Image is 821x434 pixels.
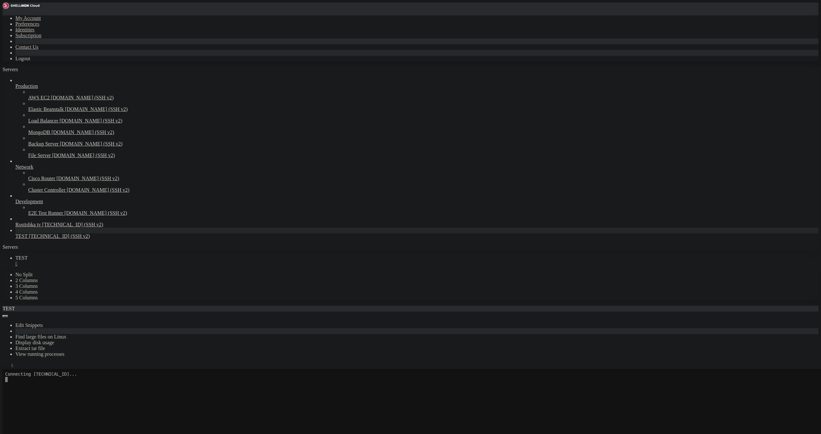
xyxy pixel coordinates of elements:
[51,129,114,135] span: [DOMAIN_NAME] (SSH v2)
[28,135,818,147] li: Backup Server [DOMAIN_NAME] (SSH v2)
[15,228,818,239] li: TEST [TECHNICAL_ID] (SSH v2)
[28,95,818,101] a: AWS EC2 [DOMAIN_NAME] (SSH v2)
[15,164,33,170] span: Network
[28,187,818,193] a: Cluster Controller [DOMAIN_NAME] (SSH v2)
[28,106,818,112] a: Elastic Beanstalk [DOMAIN_NAME] (SSH v2)
[52,153,115,158] span: [DOMAIN_NAME] (SSH v2)
[15,255,28,261] span: TEST
[15,222,41,227] span: Rostishka tv
[15,222,818,228] a: Rostishka tv [TECHNICAL_ID] (SSH v2)
[15,193,818,216] li: Development
[15,255,818,267] a: TEST
[28,141,59,146] span: Backup Server
[51,95,114,100] span: [DOMAIN_NAME] (SSH v2)
[28,153,51,158] span: File Server
[28,210,818,216] a: E2E Test Runner [DOMAIN_NAME] (SSH v2)
[15,15,41,21] a: My Account
[15,295,38,300] a: 5 Columns
[15,164,818,170] a: Network
[12,363,13,368] div: 
[15,83,818,89] a: Production
[15,27,35,32] a: Identities
[3,3,39,9] img: Shellngn
[28,181,818,193] li: Cluster Controller [DOMAIN_NAME] (SSH v2)
[28,170,818,181] li: Cisco Router [DOMAIN_NAME] (SSH v2)
[3,306,15,311] span: TEST
[60,141,123,146] span: [DOMAIN_NAME] (SSH v2)
[28,106,64,112] span: Elastic Beanstalk
[28,141,818,147] a: Backup Server [DOMAIN_NAME] (SSH v2)
[15,33,41,38] a: Subscription
[64,210,127,216] span: [DOMAIN_NAME] (SSH v2)
[15,158,818,193] li: Network
[15,21,39,27] a: Preferences
[28,176,55,181] span: Cisco Router
[60,118,123,123] span: [DOMAIN_NAME] (SSH v2)
[15,56,30,61] a: Logout
[56,176,119,181] span: [DOMAIN_NAME] (SSH v2)
[15,322,43,328] a: Edit Snippets
[28,89,818,101] li: AWS EC2 [DOMAIN_NAME] (SSH v2)
[28,204,818,216] li: E2E Test Runner [DOMAIN_NAME] (SSH v2)
[3,67,18,72] span: Servers
[65,106,128,112] span: [DOMAIN_NAME] (SSH v2)
[28,176,818,181] a: Cisco Router [DOMAIN_NAME] (SSH v2)
[15,334,66,339] a: Find large files on Linux
[15,199,43,204] span: Development
[15,278,38,283] a: 2 Columns
[28,118,58,123] span: Load Balancer
[15,216,818,228] li: Rostishka tv [TECHNICAL_ID] (SSH v2)
[28,118,818,124] a: Load Balancer [DOMAIN_NAME] (SSH v2)
[28,129,818,135] a: MongoDB [DOMAIN_NAME] (SSH v2)
[28,95,50,100] span: AWS EC2
[28,124,818,135] li: MongoDB [DOMAIN_NAME] (SSH v2)
[67,187,130,193] span: [DOMAIN_NAME] (SSH v2)
[15,44,38,50] a: Contact Us
[15,289,38,295] a: 4 Columns
[28,112,818,124] li: Load Balancer [DOMAIN_NAME] (SSH v2)
[28,210,63,216] span: E2E Test Runner
[3,8,5,13] div: (0, 1)
[29,233,90,239] span: [TECHNICAL_ID] (SSH v2)
[15,272,33,277] a: No Split
[15,261,818,267] a: 
[15,199,818,204] a: Development
[15,340,54,345] a: Display disk usage
[15,346,45,351] a: Extract tar file
[28,101,818,112] li: Elastic Beanstalk [DOMAIN_NAME] (SSH v2)
[28,187,65,193] span: Cluster Controller
[9,362,16,369] button: 
[3,244,818,250] div: Servers
[28,129,50,135] span: MongoDB
[28,153,818,158] a: File Server [DOMAIN_NAME] (SSH v2)
[15,233,818,239] a: TEST [TECHNICAL_ID] (SSH v2)
[28,147,818,158] li: File Server [DOMAIN_NAME] (SSH v2)
[42,222,103,227] span: [TECHNICAL_ID] (SSH v2)
[15,78,818,158] li: Production
[15,351,64,357] a: View running processes
[15,83,38,89] span: Production
[3,67,44,72] a: Servers
[15,233,28,239] span: TEST
[15,283,38,289] a: 3 Columns
[3,3,737,8] x-row: Connecting [TECHNICAL_ID]...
